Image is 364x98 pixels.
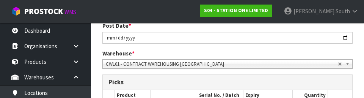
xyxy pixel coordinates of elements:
[108,79,347,86] h3: Picks
[11,6,21,16] img: cube-alt.png
[204,7,268,14] strong: S04 - STATION ONE LIMITED
[64,8,76,16] small: WMS
[336,8,350,15] span: South
[200,5,272,17] a: S04 - STATION ONE LIMITED
[106,60,338,69] span: CWL01 - CONTRACT WAREHOUSING [GEOGRAPHIC_DATA]
[293,8,334,15] span: [PERSON_NAME]
[102,32,353,44] input: Post Date
[102,49,135,57] label: Warehouse
[102,22,131,30] label: Post Date
[24,6,63,16] span: ProStock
